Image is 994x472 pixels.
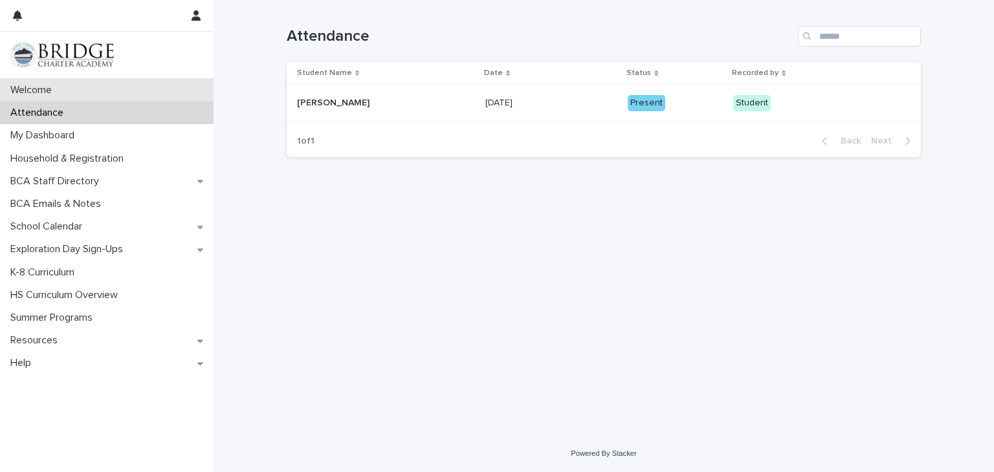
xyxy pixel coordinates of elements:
p: Resources [5,334,68,347]
p: School Calendar [5,220,93,233]
p: Attendance [5,107,74,119]
p: BCA Emails & Notes [5,198,111,210]
img: V1C1m3IdTEidaUdm9Hs0 [10,42,114,68]
p: Exploration Day Sign-Ups [5,243,133,255]
p: Date [484,66,503,80]
p: BCA Staff Directory [5,175,109,188]
p: Summer Programs [5,312,103,324]
p: Welcome [5,84,62,96]
span: Back [833,136,861,145]
p: Help [5,357,41,369]
a: Powered By Stacker [571,449,636,457]
p: Student Name [297,66,352,80]
p: [DATE] [485,95,515,109]
div: Student [733,95,771,111]
p: HS Curriculum Overview [5,289,128,301]
p: K-8 Curriculum [5,266,85,279]
span: Next [871,136,900,145]
div: Present [628,95,665,111]
tr: [PERSON_NAME][PERSON_NAME] [DATE][DATE] PresentStudent [287,85,921,122]
h1: Attendance [287,27,793,46]
p: Status [626,66,651,80]
p: Household & Registration [5,153,134,165]
input: Search [798,26,921,47]
p: [PERSON_NAME] [297,95,372,109]
button: Back [812,135,866,147]
p: 1 of 1 [287,125,325,157]
p: My Dashboard [5,129,85,142]
button: Next [866,135,921,147]
p: Recorded by [732,66,779,80]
